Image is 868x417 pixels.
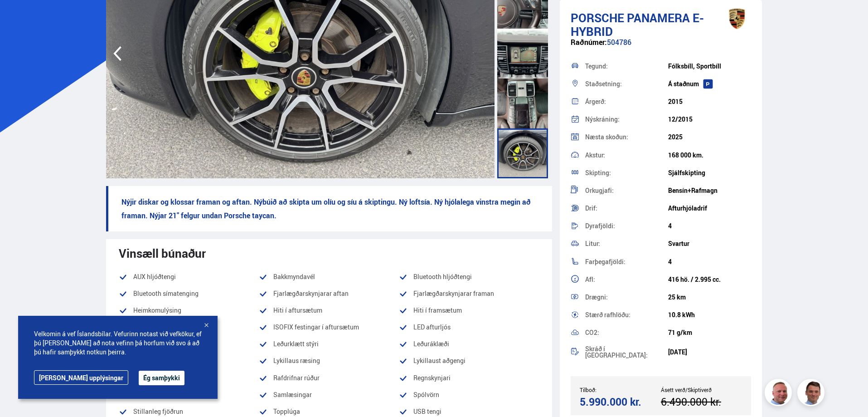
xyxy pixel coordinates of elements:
div: 4 [668,258,751,265]
div: 25 km [668,294,751,301]
li: LED afturljós [399,322,539,333]
div: Ásett verð/Skiptiverð [661,387,742,393]
li: Stillanleg fjöðrun [119,406,259,417]
div: Afl: [585,276,668,283]
div: Sjálfskipting [668,169,751,177]
li: Bluetooth hljóðtengi [399,271,539,282]
div: Tilboð: [580,387,661,393]
a: [PERSON_NAME] upplýsingar [34,370,128,385]
div: 416 hö. / 2.995 cc. [668,276,751,283]
div: 168 000 km. [668,152,751,159]
div: 2015 [668,98,751,105]
p: Nýjir diskar og klossar framan og aftan. Nýbúið að skipta um olíu og síu á skiptingu. Ný loftsía.... [106,186,552,231]
li: Fjarlægðarskynjarar framan [399,288,539,299]
span: Porsche [571,10,624,26]
div: 5.990.000 kr. [580,396,658,408]
li: Leðuráklæði [399,339,539,349]
div: Staðsetning: [585,81,668,87]
li: Spólvörn [399,389,539,400]
li: Samlæsingar [259,389,399,400]
div: 10.8 kWh [668,311,751,319]
div: Litur: [585,240,668,247]
img: siFngHWaQ9KaOqBr.png [766,380,793,407]
div: Stærð rafhlöðu: [585,312,668,318]
button: Opna LiveChat spjallviðmót [7,4,34,31]
div: Svartur [668,240,751,247]
div: 2025 [668,133,751,141]
div: Drægni: [585,294,668,300]
li: Hiti í framsætum [399,305,539,316]
li: Topplúga [259,406,399,417]
li: USB tengi [399,406,539,417]
div: Á staðnum [668,80,751,88]
div: [DATE] [668,348,751,356]
div: 504786 [571,38,752,56]
li: Heimkomulýsing [119,305,259,316]
div: Bensín+Rafmagn [668,187,751,194]
li: ISOFIX festingar í aftursætum [259,322,399,333]
div: Vinsæll búnaður [119,246,539,260]
div: 12/2015 [668,116,751,123]
div: Árgerð: [585,98,668,105]
div: 4 [668,222,751,230]
li: Bakkmyndavél [259,271,399,282]
div: 6.490.000 kr. [661,396,739,408]
span: Velkomin á vef Íslandsbílar. Vefurinn notast við vefkökur, ef þú [PERSON_NAME] að nota vefinn þá ... [34,329,202,357]
li: Hiti í aftursætum [259,305,399,316]
div: Orkugjafi: [585,187,668,194]
li: Lykillaus ræsing [259,355,399,366]
div: Farþegafjöldi: [585,259,668,265]
div: Akstur: [585,152,668,158]
div: Afturhjóladrif [668,205,751,212]
div: Dyrafjöldi: [585,223,668,229]
li: Leðurklætt stýri [259,339,399,349]
img: FbJEzSuNWCJXmdc-.webp [799,380,826,407]
li: Bluetooth símatenging [119,288,259,299]
li: Fjarlægðarskynjarar aftan [259,288,399,299]
img: brand logo [719,5,755,33]
span: Raðnúmer: [571,37,607,47]
div: CO2: [585,329,668,336]
div: 71 g/km [668,329,751,336]
div: Tegund: [585,63,668,69]
div: Næsta skoðun: [585,134,668,140]
div: Skráð í [GEOGRAPHIC_DATA]: [585,346,668,358]
div: Fólksbíll, Sportbíll [668,63,751,70]
li: AUX hljóðtengi [119,271,259,282]
li: Regnskynjari [399,373,539,383]
li: Rafdrifnar rúður [259,373,399,383]
span: Panamera E-HYBRID [571,10,704,39]
div: Nýskráning: [585,116,668,123]
button: Ég samþykki [139,371,184,385]
li: Lykillaust aðgengi [399,355,539,366]
div: Drif: [585,205,668,211]
div: Skipting: [585,170,668,176]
